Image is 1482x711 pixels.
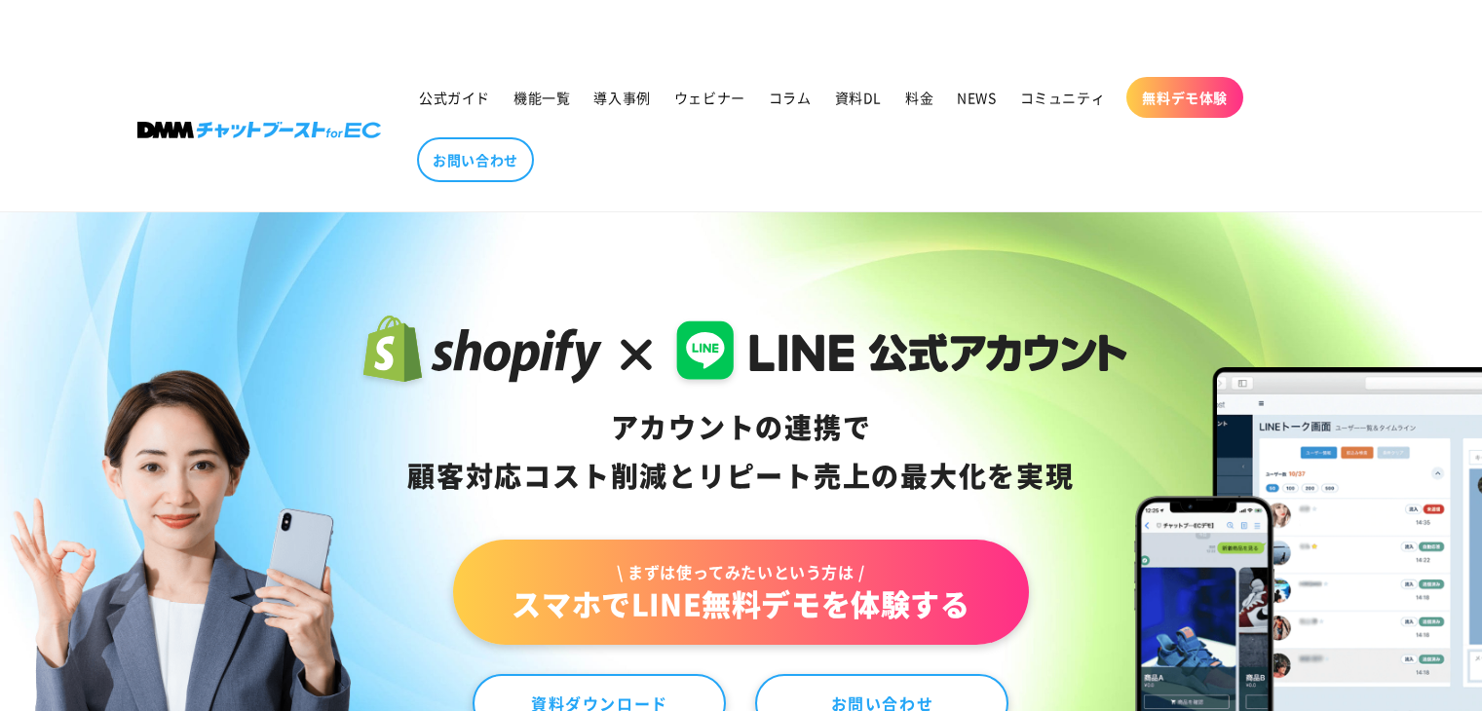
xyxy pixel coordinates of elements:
span: お問い合わせ [433,151,518,168]
a: コラム [757,77,823,118]
a: 機能一覧 [502,77,582,118]
span: 導入事例 [593,89,650,106]
div: アカウントの連携で 顧客対応コスト削減と リピート売上の 最大化を実現 [355,403,1127,501]
span: 機能一覧 [513,89,570,106]
span: 料金 [905,89,933,106]
span: コラム [769,89,812,106]
a: 導入事例 [582,77,662,118]
a: 公式ガイド [407,77,502,118]
a: お問い合わせ [417,137,534,182]
a: ウェビナー [663,77,757,118]
span: ウェビナー [674,89,745,106]
a: 無料デモ体験 [1126,77,1243,118]
span: 資料DL [835,89,882,106]
a: 資料DL [823,77,893,118]
span: コミュニティ [1020,89,1106,106]
span: NEWS [957,89,996,106]
a: コミュニティ [1008,77,1118,118]
span: \ まずは使ってみたいという方は / [512,561,969,582]
a: \ まずは使ってみたいという方は /スマホでLINE無料デモを体験する [453,540,1028,645]
span: 無料デモ体験 [1142,89,1228,106]
span: 公式ガイド [419,89,490,106]
a: 料金 [893,77,945,118]
img: 株式会社DMM Boost [137,122,381,138]
a: NEWS [945,77,1007,118]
